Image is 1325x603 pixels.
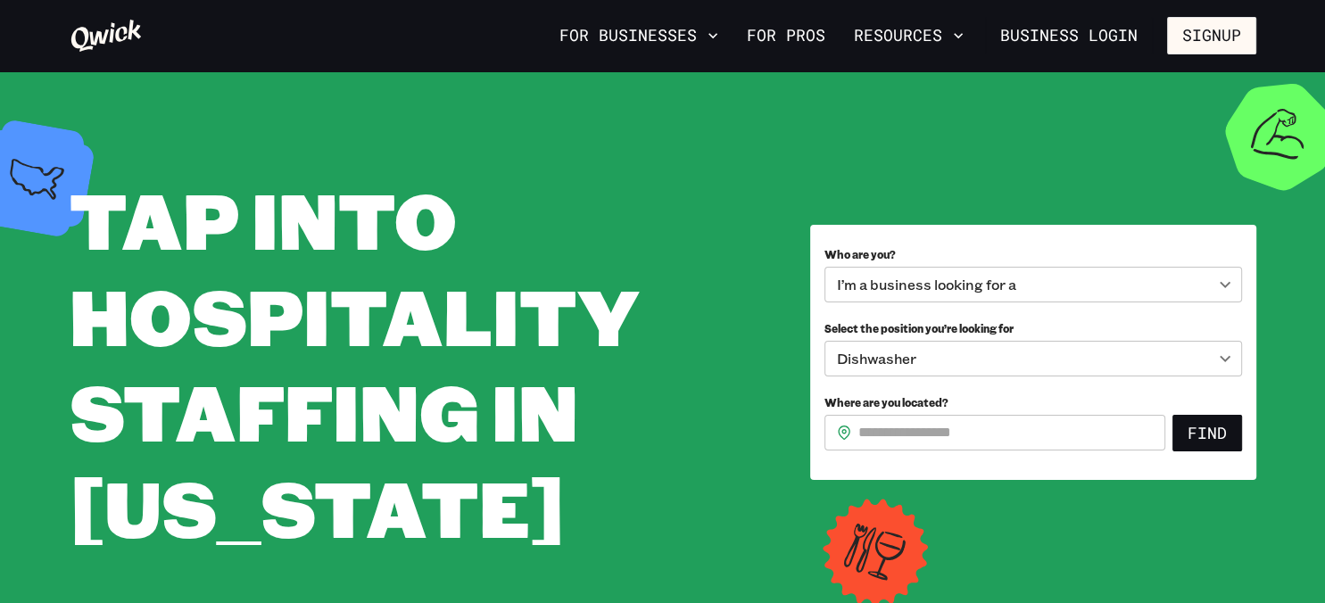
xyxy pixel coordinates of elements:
span: Select the position you’re looking for [824,321,1014,335]
button: Resources [847,21,971,51]
a: For Pros [740,21,832,51]
span: Who are you? [824,247,896,261]
button: Signup [1167,17,1256,54]
span: Where are you located? [824,395,948,409]
span: Tap into Hospitality Staffing in [US_STATE] [70,168,639,558]
div: Dishwasher [824,341,1242,376]
button: Find [1172,415,1242,452]
div: I’m a business looking for a [824,267,1242,302]
button: For Businesses [552,21,725,51]
a: Business Login [985,17,1153,54]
